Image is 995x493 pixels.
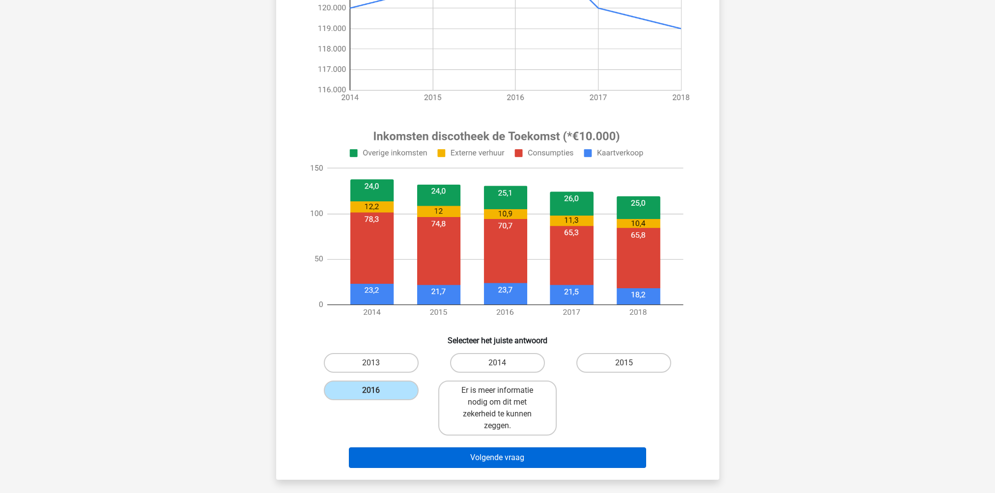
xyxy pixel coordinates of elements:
[450,353,545,373] label: 2014
[324,353,419,373] label: 2013
[438,381,557,436] label: Er is meer informatie nodig om dit met zekerheid te kunnen zeggen.
[292,328,704,345] h6: Selecteer het juiste antwoord
[324,381,419,400] label: 2016
[349,447,646,468] button: Volgende vraag
[576,353,671,373] label: 2015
